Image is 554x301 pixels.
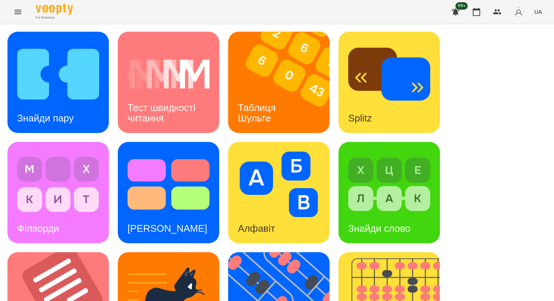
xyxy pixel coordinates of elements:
[534,8,542,16] span: UA
[339,32,440,133] a: SplitzSplitz
[128,102,198,123] h3: Тест швидкості читання
[17,223,59,234] h3: Філворди
[36,4,73,15] img: Voopty Logo
[128,41,210,107] img: Тест швидкості читання
[228,142,330,243] a: АлфавітАлфавіт
[9,3,27,21] button: Menu
[531,5,545,19] button: UA
[228,32,330,133] a: Таблиця ШультеТаблиця Шульте
[348,41,430,107] img: Splitz
[513,7,524,17] img: avatar_s.png
[118,142,219,243] a: Тест Струпа[PERSON_NAME]
[339,142,440,243] a: Знайди словоЗнайди слово
[238,152,320,217] img: Алфавіт
[238,223,275,234] h3: Алфавіт
[348,223,410,234] h3: Знайди слово
[17,113,74,124] h3: Знайди пару
[228,32,339,133] img: Таблиця Шульте
[456,2,468,10] span: 99+
[118,32,219,133] a: Тест швидкості читанняТест швидкості читання
[348,113,372,124] h3: Splitz
[36,15,73,20] span: For Business
[128,152,210,217] img: Тест Струпа
[238,102,278,123] h3: Таблиця Шульте
[17,152,99,217] img: Філворди
[348,152,430,217] img: Знайди слово
[7,32,109,133] a: Знайди паруЗнайди пару
[128,223,207,234] h3: [PERSON_NAME]
[17,41,99,107] img: Знайди пару
[7,142,109,243] a: ФілвордиФілворди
